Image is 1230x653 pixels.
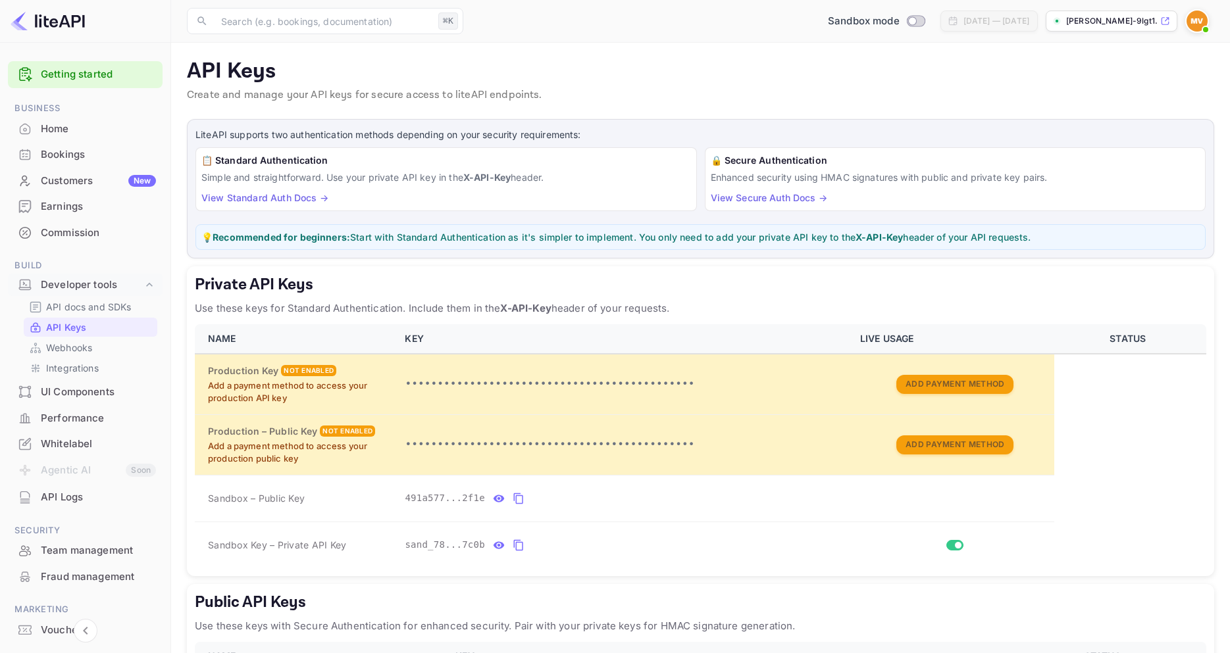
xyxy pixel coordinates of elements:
h6: Production Key [208,364,278,378]
a: Home [8,116,163,141]
strong: X-API-Key [856,231,903,243]
div: Team management [41,543,156,558]
div: Not enabled [320,425,375,437]
div: Vouchers [8,617,163,643]
a: View Standard Auth Docs → [201,192,328,203]
th: KEY [397,324,852,354]
div: API Logs [41,490,156,505]
button: Collapse navigation [74,619,97,642]
a: Fraud management [8,564,163,589]
div: Fraud management [41,569,156,585]
div: UI Components [41,385,156,400]
a: Performance [8,406,163,430]
div: Not enabled [281,365,336,376]
div: Vouchers [41,623,156,638]
div: Bookings [41,147,156,162]
input: Search (e.g. bookings, documentation) [213,8,433,34]
a: API Keys [29,320,152,334]
p: API Keys [46,320,86,334]
span: 491a577...2f1e [405,491,485,505]
div: Whitelabel [41,437,156,452]
div: API docs and SDKs [24,297,157,316]
p: API Keys [187,59,1214,85]
div: Switch to Production mode [823,14,930,29]
a: Webhooks [29,341,152,354]
span: Security [8,523,163,538]
img: massimo vailati [1187,11,1208,32]
strong: X-API-Key [500,302,551,314]
p: Integrations [46,361,99,375]
p: Enhanced security using HMAC signatures with public and private key pairs. [711,170,1200,184]
div: Performance [41,411,156,426]
div: Team management [8,538,163,564]
div: [DATE] — [DATE] [963,15,1029,27]
span: Marketing [8,602,163,617]
h6: 📋 Standard Authentication [201,153,691,168]
button: Add Payment Method [896,375,1013,394]
div: UI Components [8,379,163,405]
p: Add a payment method to access your production public key [208,440,389,466]
div: Webhooks [24,338,157,357]
p: LiteAPI supports two authentication methods depending on your security requirements: [195,128,1206,142]
h5: Private API Keys [195,274,1206,295]
div: Home [8,116,163,142]
p: ••••••••••••••••••••••••••••••••••••••••••••• [405,376,844,392]
p: [PERSON_NAME]-9lgt1.... [1066,15,1158,27]
table: private api keys table [195,324,1206,568]
div: Getting started [8,61,163,88]
a: Bookings [8,142,163,166]
p: Use these keys for Standard Authentication. Include them in the header of your requests. [195,301,1206,316]
div: CustomersNew [8,168,163,194]
a: UI Components [8,379,163,404]
div: Home [41,122,156,137]
a: API Logs [8,485,163,509]
a: Add Payment Method [896,377,1013,389]
a: Whitelabel [8,431,163,456]
div: Performance [8,406,163,431]
div: Earnings [41,199,156,214]
div: Integrations [24,358,157,377]
div: Earnings [8,194,163,220]
a: Vouchers [8,617,163,642]
strong: X-API-Key [463,172,511,183]
div: Commission [41,226,156,241]
a: API docs and SDKs [29,300,152,314]
div: Customers [41,174,156,189]
div: Developer tools [8,274,163,297]
th: STATUS [1054,324,1206,354]
span: Sandbox mode [828,14,900,29]
p: Create and manage your API keys for secure access to liteAPI endpoints. [187,87,1214,103]
th: LIVE USAGE [852,324,1054,354]
span: Business [8,101,163,116]
a: Team management [8,538,163,562]
a: View Secure Auth Docs → [711,192,827,203]
p: Webhooks [46,341,92,354]
p: Simple and straightforward. Use your private API key in the header. [201,170,691,184]
div: API Logs [8,485,163,510]
a: Earnings [8,194,163,218]
span: Sandbox – Public Key [208,491,305,505]
div: Developer tools [41,278,143,293]
p: Add a payment method to access your production API key [208,379,389,405]
p: Use these keys with Secure Authentication for enhanced security. Pair with your private keys for ... [195,618,1206,634]
a: CustomersNew [8,168,163,193]
div: Bookings [8,142,163,168]
strong: Recommended for beginners: [213,231,350,243]
a: Integrations [29,361,152,375]
h5: Public API Keys [195,592,1206,613]
button: Add Payment Method [896,435,1013,454]
h6: 🔒 Secure Authentication [711,153,1200,168]
a: Getting started [41,67,156,82]
img: LiteAPI logo [11,11,85,32]
th: NAME [195,324,397,354]
p: API docs and SDKs [46,300,132,314]
div: Fraud management [8,564,163,590]
h6: Production – Public Key [208,424,317,439]
a: Commission [8,220,163,245]
div: Commission [8,220,163,246]
span: sand_78...7c0b [405,538,485,552]
p: ••••••••••••••••••••••••••••••••••••••••••••• [405,437,844,452]
div: New [128,175,156,187]
span: Sandbox Key – Private API Key [208,539,346,550]
div: API Keys [24,318,157,337]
